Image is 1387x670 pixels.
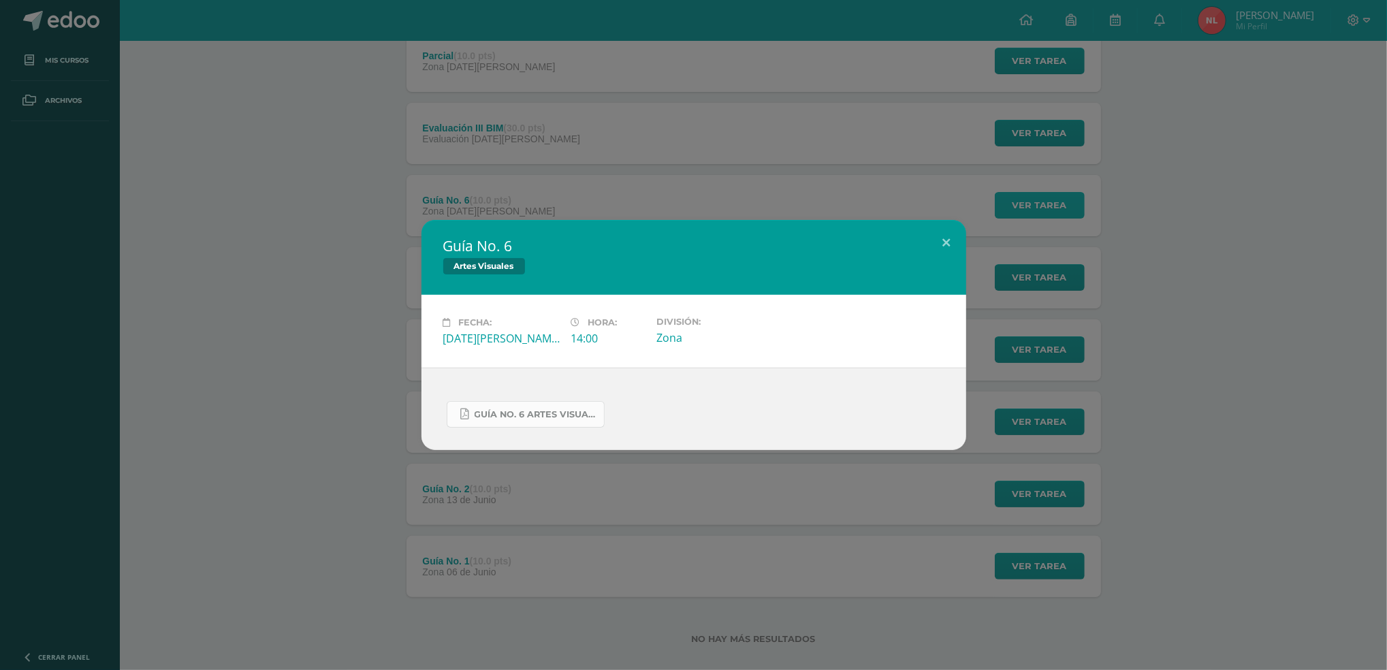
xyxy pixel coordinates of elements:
span: Guía No. 6 Artes Visuales III BIM.pdf [475,409,597,420]
label: División: [656,317,774,327]
span: Artes Visuales [443,258,525,274]
div: [DATE][PERSON_NAME] [443,331,560,346]
span: Hora: [588,317,618,328]
button: Close (Esc) [927,220,966,266]
div: 14:00 [571,331,645,346]
div: Zona [656,330,774,345]
h2: Guía No. 6 [443,236,944,255]
span: Fecha: [459,317,492,328]
a: Guía No. 6 Artes Visuales III BIM.pdf [447,401,605,428]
